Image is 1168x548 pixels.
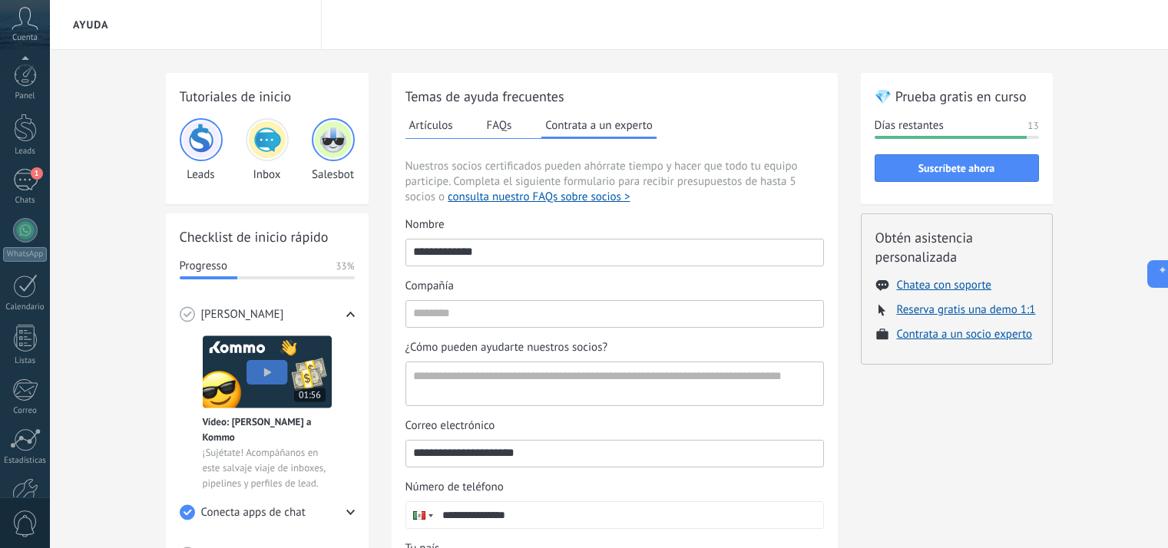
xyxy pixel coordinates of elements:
[31,167,43,180] span: 1
[897,327,1033,342] button: Contrata a un socio experto
[541,114,656,139] button: Contrata a un experto
[3,196,48,206] div: Chats
[3,91,48,101] div: Panel
[12,33,38,43] span: Cuenta
[3,302,48,312] div: Calendario
[180,259,227,274] span: Progresso
[3,247,47,262] div: WhatsApp
[405,87,824,106] h2: Temas de ayuda frecuentes
[405,279,454,294] span: Compañía
[897,278,991,292] button: Chatea con soporte
[405,340,608,355] span: ¿Cómo pueden ayudarte nuestros socios?
[203,335,332,408] img: Meet video
[3,356,48,366] div: Listas
[875,154,1039,182] button: Suscríbete ahora
[875,228,1038,266] h2: Obtén asistencia personalizada
[405,217,445,233] span: Nombre
[180,118,223,182] div: Leads
[875,118,944,134] span: Días restantes
[201,505,306,520] span: Conecta apps de chat
[918,163,995,173] span: Suscríbete ahora
[406,362,820,405] textarea: ¿Cómo pueden ayudarte nuestros socios?
[336,259,354,274] span: 33%
[405,159,824,205] span: Nuestros socios certificados pueden ahórrate tiempo y hacer que todo tu equipo participe. Complet...
[246,118,289,182] div: Inbox
[875,87,1039,106] h2: 💎 Prueba gratis en curso
[3,456,48,466] div: Estadísticas
[180,87,355,106] h2: Tutoriales de inicio
[406,239,823,264] input: Nombre
[203,445,332,491] span: ¡Sujétate! Acompáñanos en este salvaje viaje de inboxes, pipelines y perfiles de lead.
[203,414,332,445] span: Vídeo: [PERSON_NAME] a Kommo
[1027,118,1038,134] span: 13
[448,190,630,205] button: consulta nuestro FAQs sobre socios >
[405,418,495,434] span: Correo electrónico
[897,302,1036,317] button: Reserva gratis una demo 1:1
[406,301,823,325] input: Compañía
[201,307,284,322] span: [PERSON_NAME]
[405,480,504,495] span: Número de teléfono
[180,227,355,246] h2: Checklist de inicio rápido
[405,114,457,137] button: Artículos
[406,441,823,465] input: Correo electrónico
[3,147,48,157] div: Leads
[483,114,516,137] button: FAQs
[406,502,435,528] div: Mexico: + 52
[312,118,355,182] div: Salesbot
[435,502,823,528] input: Número de teléfono
[3,406,48,416] div: Correo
